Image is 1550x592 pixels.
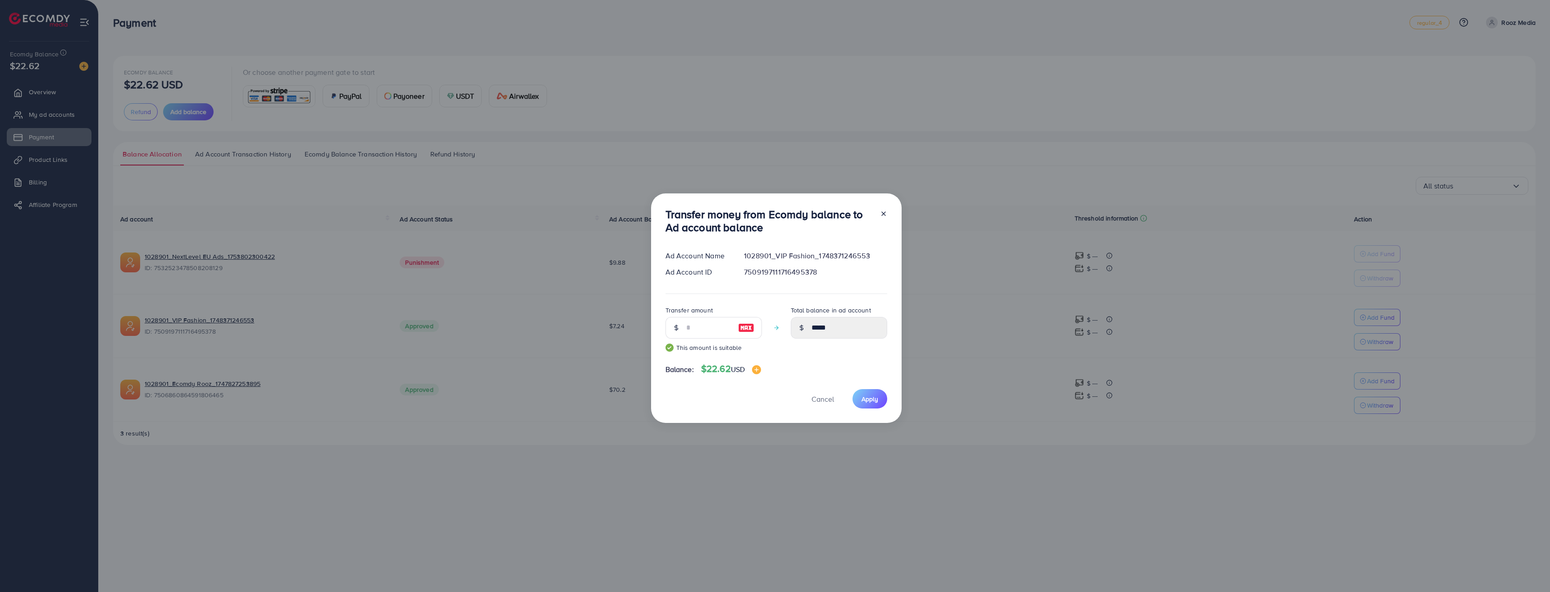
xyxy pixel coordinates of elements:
[666,306,713,315] label: Transfer amount
[737,267,894,277] div: 7509197111716495378
[666,343,762,352] small: This amount is suitable
[731,364,745,374] span: USD
[658,251,737,261] div: Ad Account Name
[666,364,694,375] span: Balance:
[701,363,761,375] h4: $22.62
[737,251,894,261] div: 1028901_VIP Fashion_1748371246553
[1512,551,1543,585] iframe: Chat
[852,389,887,408] button: Apply
[666,344,674,352] img: guide
[666,208,873,234] h3: Transfer money from Ecomdy balance to Ad account balance
[862,395,878,404] span: Apply
[752,365,761,374] img: image
[791,306,871,315] label: Total balance in ad account
[811,394,834,404] span: Cancel
[800,389,845,408] button: Cancel
[738,322,754,333] img: image
[658,267,737,277] div: Ad Account ID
